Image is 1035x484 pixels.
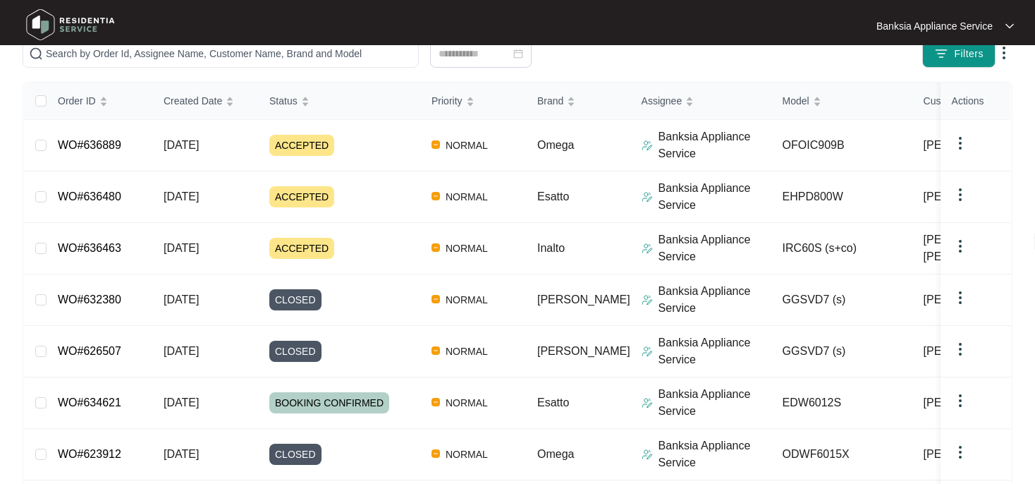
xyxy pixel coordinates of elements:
[164,397,199,409] span: [DATE]
[164,448,199,460] span: [DATE]
[659,334,771,368] p: Banksia Appliance Service
[934,47,948,61] img: filter icon
[783,93,809,109] span: Model
[941,83,1011,120] th: Actions
[924,394,1017,411] span: [PERSON_NAME]
[876,19,993,33] p: Banksia Appliance Service
[164,93,222,109] span: Created Date
[269,238,334,259] span: ACCEPTED
[924,93,996,109] span: Customer Name
[952,186,969,203] img: dropdown arrow
[659,283,771,317] p: Banksia Appliance Service
[924,231,1035,265] span: [PERSON_NAME] [PERSON_NAME]..
[269,93,298,109] span: Status
[771,120,912,171] td: OFOIC909B
[269,392,389,413] span: BOOKING CONFIRMED
[1005,23,1014,30] img: dropdown arrow
[771,83,912,120] th: Model
[630,83,771,120] th: Assignee
[659,128,771,162] p: Banksia Appliance Service
[440,394,494,411] span: NORMAL
[924,446,1017,463] span: [PERSON_NAME]
[659,437,771,471] p: Banksia Appliance Service
[431,398,440,406] img: Vercel Logo
[440,446,494,463] span: NORMAL
[642,294,653,305] img: Assigner Icon
[440,137,494,154] span: NORMAL
[771,274,912,326] td: GGSVD7 (s)
[258,83,420,120] th: Status
[537,345,630,357] span: [PERSON_NAME]
[269,186,334,207] span: ACCEPTED
[58,93,96,109] span: Order ID
[642,140,653,151] img: Assigner Icon
[47,83,152,120] th: Order ID
[771,429,912,480] td: ODWF6015X
[771,326,912,377] td: GGSVD7 (s)
[642,93,682,109] span: Assignee
[431,243,440,252] img: Vercel Logo
[537,139,574,151] span: Omega
[164,345,199,357] span: [DATE]
[58,448,121,460] a: WO#623912
[642,397,653,409] img: Assigner Icon
[431,346,440,355] img: Vercel Logo
[659,386,771,420] p: Banksia Appliance Service
[924,188,1017,205] span: [PERSON_NAME]
[996,44,1012,61] img: dropdown arrow
[659,231,771,265] p: Banksia Appliance Service
[269,289,321,310] span: CLOSED
[58,397,121,409] a: WO#634621
[58,139,121,151] a: WO#636889
[659,180,771,214] p: Banksia Appliance Service
[152,83,258,120] th: Created Date
[440,291,494,308] span: NORMAL
[526,83,630,120] th: Brand
[58,294,121,305] a: WO#632380
[642,243,653,254] img: Assigner Icon
[537,294,630,305] span: [PERSON_NAME]
[269,341,321,362] span: CLOSED
[420,83,526,120] th: Priority
[952,289,969,306] img: dropdown arrow
[924,343,1026,360] span: [PERSON_NAME]...
[269,444,321,465] span: CLOSED
[440,343,494,360] span: NORMAL
[440,188,494,205] span: NORMAL
[924,291,1017,308] span: [PERSON_NAME]
[537,93,563,109] span: Brand
[269,135,334,156] span: ACCEPTED
[642,449,653,460] img: Assigner Icon
[771,171,912,223] td: EHPD800W
[537,242,565,254] span: Inalto
[58,242,121,254] a: WO#636463
[29,47,43,61] img: search-icon
[21,4,120,46] img: residentia service logo
[58,190,121,202] a: WO#636480
[440,240,494,257] span: NORMAL
[771,223,912,274] td: IRC60S (s+co)
[431,192,440,200] img: Vercel Logo
[642,346,653,357] img: Assigner Icon
[537,190,569,202] span: Esatto
[431,140,440,149] img: Vercel Logo
[58,345,121,357] a: WO#626507
[537,448,574,460] span: Omega
[164,242,199,254] span: [DATE]
[954,47,984,61] span: Filters
[922,40,996,68] button: filter iconFilters
[46,46,412,61] input: Search by Order Id, Assignee Name, Customer Name, Brand and Model
[164,294,199,305] span: [DATE]
[431,449,440,458] img: Vercel Logo
[431,93,463,109] span: Priority
[952,444,969,461] img: dropdown arrow
[431,295,440,303] img: Vercel Logo
[771,377,912,429] td: EDW6012S
[952,392,969,409] img: dropdown arrow
[924,137,1017,154] span: [PERSON_NAME]
[537,397,569,409] span: Esatto
[952,135,969,152] img: dropdown arrow
[164,139,199,151] span: [DATE]
[164,190,199,202] span: [DATE]
[952,238,969,255] img: dropdown arrow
